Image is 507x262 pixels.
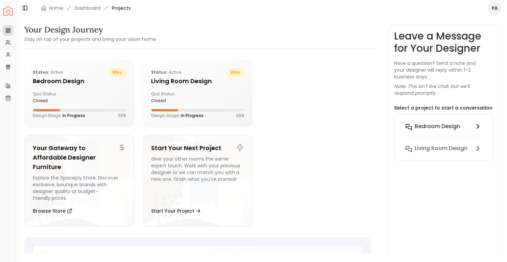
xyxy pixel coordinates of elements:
[151,91,195,103] div: Quiz Status:
[400,142,487,155] button: Living Room design
[151,98,195,103] div: closed
[108,68,126,76] span: bliss
[151,113,203,118] p: Design Stage:
[33,143,126,172] h5: Your Gateway to Affordable Designer Furniture
[112,5,131,11] span: Projects
[41,5,131,11] nav: breadcrumb
[151,143,244,153] h5: Start Your Next Project
[151,68,181,76] p: active
[151,204,201,218] button: Start Your Project
[394,83,493,96] p: Note: This isn’t live chat, but we’ll respond promptly.
[33,69,49,75] b: Status:
[226,68,244,76] span: bliss
[33,91,77,103] div: Quiz Status:
[33,113,85,118] p: Design Stage:
[151,76,244,86] h5: Living Room design
[33,174,126,201] div: Explore the Spacejoy Store. Discover exclusive, boutique brands with designer quality at budget-f...
[394,104,492,111] p: Select a project to start a conversation
[3,6,13,16] img: Spacejoy Logo
[394,30,493,54] h3: Leave a Message for Your Designer
[55,253,143,262] h5: Need Help with Your Design?
[394,60,493,80] p: Have a question? Send a note and your designer will reply within 1–2 business days.
[118,113,126,118] p: 29 %
[400,120,487,142] button: Bedroom design
[181,113,203,118] span: In Progress
[33,204,72,218] button: Browse Store
[143,135,253,226] a: Start Your Next ProjectGive your other rooms the same expert touch. Work with your previous desig...
[33,98,77,103] div: closed
[151,69,168,75] b: Status:
[49,5,63,11] a: Home
[489,2,501,14] span: PA
[488,1,502,15] button: PA
[3,6,13,16] a: Spacejoy
[415,144,467,152] h6: Living Room design
[24,135,135,226] a: Your Gateway to Affordable Designer FurnitureExplore the Spacejoy Store. Discover exclusive, bout...
[24,24,156,35] h3: Your Design Journey
[63,113,85,118] span: In Progress
[236,113,244,118] p: 29 %
[33,76,126,86] h5: Bedroom design
[415,122,460,130] h6: Bedroom design
[24,36,156,43] small: Stay on top of your projects and bring your vision home
[75,5,100,11] a: Dashboard
[33,68,63,76] p: active
[151,156,244,201] div: Give your other rooms the same expert touch. Work with your previous designer or we can match you...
